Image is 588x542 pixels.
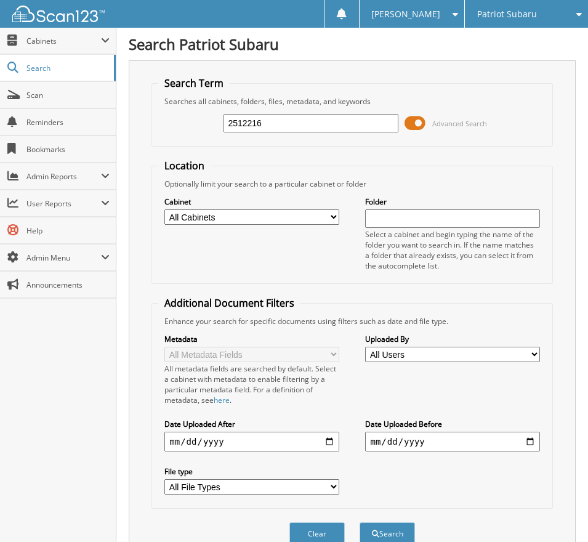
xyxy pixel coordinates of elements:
span: Reminders [26,117,110,127]
span: Announcements [26,280,110,290]
div: Searches all cabinets, folders, files, metadata, and keywords [158,96,546,107]
span: Advanced Search [432,119,487,128]
label: File type [164,466,339,477]
legend: Location [158,159,211,172]
span: User Reports [26,198,101,209]
span: Cabinets [26,36,101,46]
label: Cabinet [164,196,339,207]
span: Admin Menu [26,253,101,263]
legend: Additional Document Filters [158,296,300,310]
span: Help [26,225,110,236]
label: Uploaded By [365,334,539,344]
input: end [365,432,539,451]
label: Date Uploaded Before [365,419,539,429]
span: Patriot Subaru [477,10,537,18]
span: [PERSON_NAME] [371,10,440,18]
label: Folder [365,196,539,207]
span: Admin Reports [26,171,101,182]
div: All metadata fields are searched by default. Select a cabinet with metadata to enable filtering b... [164,363,339,405]
img: scan123-logo-white.svg [12,6,105,22]
div: Enhance your search for specific documents using filters such as date and file type. [158,316,546,326]
input: start [164,432,339,451]
span: Bookmarks [26,144,110,155]
a: here [214,395,230,405]
label: Date Uploaded After [164,419,339,429]
span: Scan [26,90,110,100]
h1: Search Patriot Subaru [129,34,576,54]
div: Select a cabinet and begin typing the name of the folder you want to search in. If the name match... [365,229,539,271]
legend: Search Term [158,76,230,90]
div: Optionally limit your search to a particular cabinet or folder [158,179,546,189]
label: Metadata [164,334,339,344]
span: Search [26,63,108,73]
